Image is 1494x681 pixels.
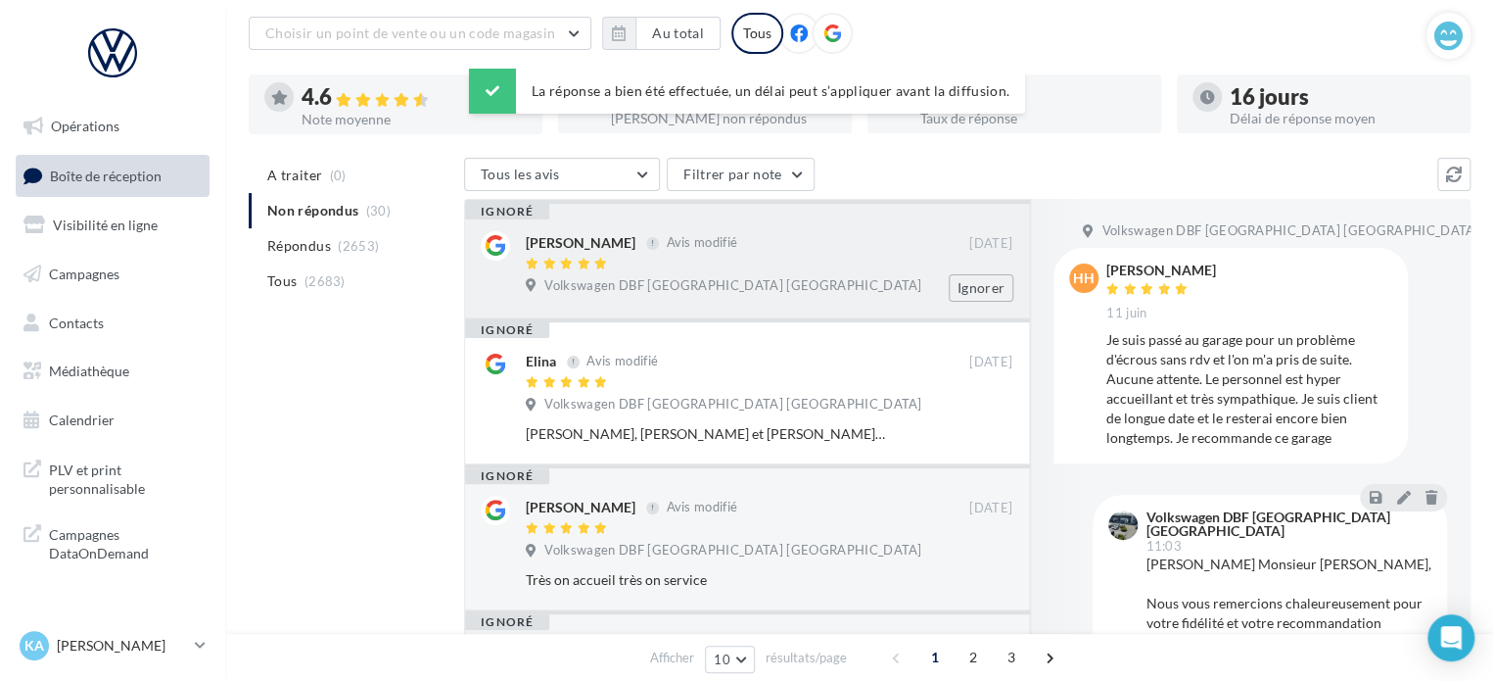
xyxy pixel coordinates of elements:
[267,271,297,291] span: Tous
[650,649,694,667] span: Afficher
[24,636,44,656] span: KA
[51,118,119,134] span: Opérations
[12,205,213,246] a: Visibilité en ligne
[666,500,737,515] span: Avis modifié
[1101,222,1478,240] span: Volkswagen DBF [GEOGRAPHIC_DATA] [GEOGRAPHIC_DATA]
[50,167,162,183] span: Boîte de réception
[53,217,158,233] span: Visibilité en ligne
[919,642,951,673] span: 1
[969,500,1012,517] span: [DATE]
[49,314,104,330] span: Contacts
[16,627,210,664] a: KA [PERSON_NAME]
[49,363,129,379] span: Médiathèque
[714,652,730,667] span: 10
[12,400,213,441] a: Calendrier
[969,354,1012,371] span: [DATE]
[49,412,115,428] span: Calendrier
[465,468,549,484] div: ignoré
[544,396,921,413] span: Volkswagen DBF [GEOGRAPHIC_DATA] [GEOGRAPHIC_DATA]
[705,646,755,673] button: 10
[920,86,1145,108] div: 99 %
[267,236,331,256] span: Répondus
[465,322,549,338] div: ignoré
[49,266,119,282] span: Campagnes
[302,86,527,109] div: 4.6
[12,254,213,295] a: Campagnes
[12,303,213,344] a: Contacts
[267,166,322,185] span: A traiter
[731,13,783,54] div: Tous
[12,513,213,571] a: Campagnes DataOnDemand
[996,642,1027,673] span: 3
[12,106,213,147] a: Opérations
[602,17,721,50] button: Au total
[481,166,560,182] span: Tous les avis
[667,158,815,191] button: Filtrer par note
[1073,268,1095,288] span: HH
[526,233,635,253] div: [PERSON_NAME]
[1145,540,1182,553] span: 11:03
[957,642,989,673] span: 2
[1145,511,1427,538] div: Volkswagen DBF [GEOGRAPHIC_DATA] [GEOGRAPHIC_DATA]
[12,351,213,392] a: Médiathèque
[1230,112,1455,125] div: Délai de réponse moyen
[635,17,721,50] button: Au total
[465,204,549,219] div: ignoré
[544,542,921,559] span: Volkswagen DBF [GEOGRAPHIC_DATA] [GEOGRAPHIC_DATA]
[544,277,921,295] span: Volkswagen DBF [GEOGRAPHIC_DATA] [GEOGRAPHIC_DATA]
[465,614,549,630] div: ignoré
[304,273,346,289] span: (2683)
[949,274,1013,302] button: Ignorer
[57,636,187,656] p: [PERSON_NAME]
[469,69,1025,114] div: La réponse a bien été effectuée, un délai peut s’appliquer avant la diffusion.
[1106,305,1146,322] span: 11 juin
[1106,264,1216,277] div: [PERSON_NAME]
[1230,86,1455,108] div: 16 jours
[49,457,202,499] span: PLV et print personnalisable
[666,235,737,251] span: Avis modifié
[1427,614,1474,661] div: Open Intercom Messenger
[302,113,527,126] div: Note moyenne
[766,649,847,667] span: résultats/page
[12,155,213,197] a: Boîte de réception
[330,168,347,183] span: (0)
[12,449,213,507] a: PLV et print personnalisable
[338,238,379,254] span: (2653)
[464,158,660,191] button: Tous les avis
[969,235,1012,253] span: [DATE]
[526,352,556,371] div: Elina
[526,570,885,590] div: Très on accueil très on service
[249,17,591,50] button: Choisir un point de vente ou un code magasin
[526,498,635,517] div: [PERSON_NAME]
[49,521,202,563] span: Campagnes DataOnDemand
[265,24,555,41] span: Choisir un point de vente ou un code magasin
[1106,330,1392,448] div: Je suis passé au garage pour un problème d'écrous sans rdv et l'on m'a pris de suite. Aucune atte...
[920,112,1145,125] div: Taux de réponse
[526,424,885,444] div: [PERSON_NAME], [PERSON_NAME] et [PERSON_NAME] on été géniaux ! Ils ont répondu à toutes nos quest...
[586,354,658,369] span: Avis modifié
